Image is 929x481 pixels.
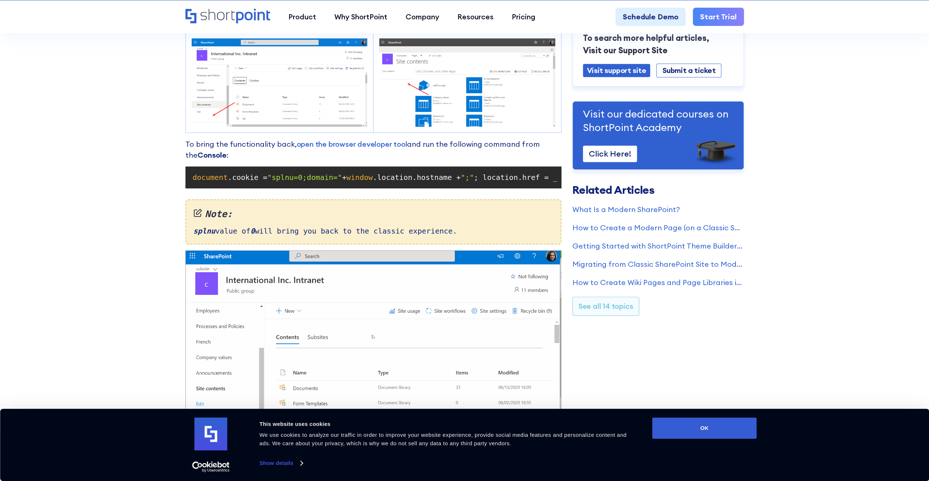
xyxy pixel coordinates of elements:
a: Product [279,8,325,26]
a: Submit a ticket [656,64,721,77]
a: Migrating from Classic SharePoint Site to Modern SharePoint Site (SharePoint Online) [572,259,744,270]
a: How to Create Wiki Pages and Page Libraries in SharePoint [572,277,744,288]
a: What Is a Modern SharePoint? [572,204,744,215]
span: ; location.href = _spPageContextInfo.webServerRelativeUrl + [474,173,733,182]
a: open the browser developer tool [297,139,407,149]
em: Note: [193,207,553,221]
span: We use cookies to analyze our traffic in order to improve your website experience, provide social... [260,432,627,446]
em: splnu [193,227,215,235]
iframe: Chat Widget [798,396,929,481]
strong: Console [197,150,227,159]
a: Usercentrics Cookiebot - opens in a new window [179,461,243,472]
div: This website uses cookies [260,420,636,428]
a: Getting Started with ShortPoint Theme Builder - Classic SharePoint Sites (Part 1) [572,240,744,251]
a: Home [185,9,270,24]
a: Company [396,8,448,26]
a: Pricing [503,8,545,26]
a: Visit support site [583,64,650,77]
p: Visit our dedicated courses on ShortPoint Academy [583,107,733,134]
span: "splnu=0;domain=" [267,173,342,182]
span: ";" [461,173,474,182]
div: Why ShortPoint [334,11,387,22]
span: .cookie = [228,173,267,182]
a: Why ShortPoint [325,8,396,26]
div: Pricing [512,11,535,22]
a: See all 14 topics [572,297,640,316]
a: Click Here! [583,146,637,162]
p: To bring the functionality back, and run the following command from the : [185,139,561,161]
div: Company [406,11,439,22]
span: window [346,173,373,182]
span: + [342,173,346,182]
button: OK [652,417,757,439]
a: How to Create a Modern Page (on a Classic SharePoint Site) [572,222,744,233]
div: value of will bring you back to the classic experience. [185,199,561,245]
span: .location.hostname + [373,173,461,182]
h3: Related Articles [572,184,744,195]
span: document [193,173,228,182]
div: Product [288,11,316,22]
em: 0 [250,227,255,235]
p: To search more helpful articles, Visit our Support Site [583,32,733,57]
a: Resources [448,8,503,26]
a: Schedule Demo [615,8,686,26]
img: logo [195,417,227,450]
a: Show details [260,458,303,469]
a: Start Trial [693,8,744,26]
div: Resources [457,11,494,22]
